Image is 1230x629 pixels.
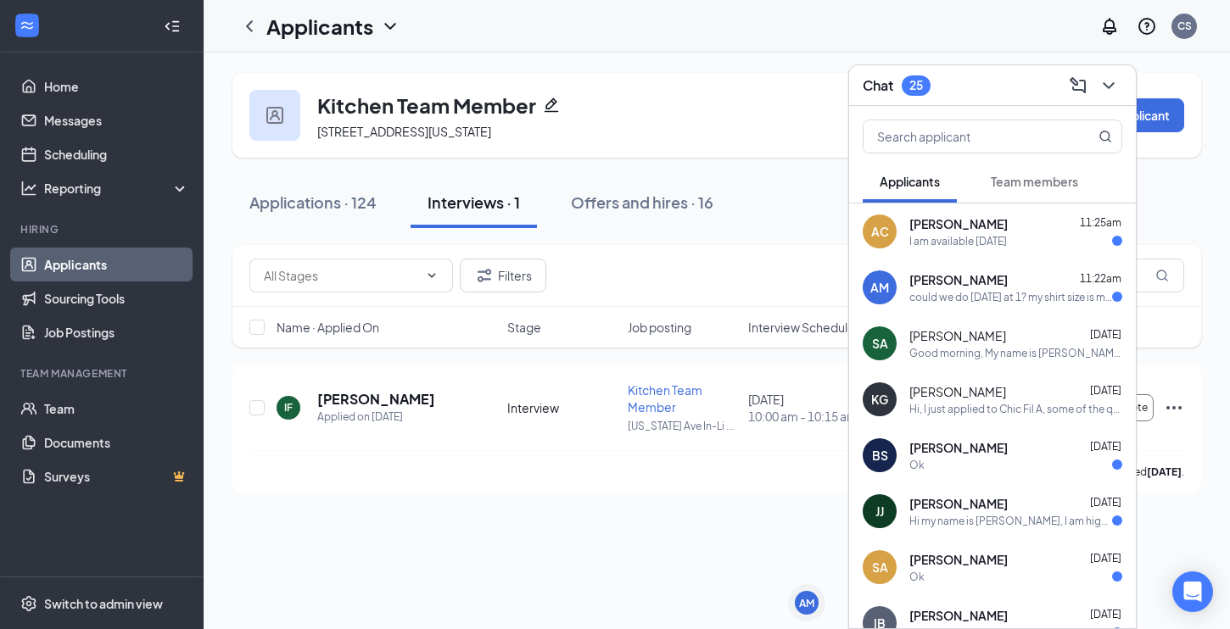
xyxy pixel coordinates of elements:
a: Applicants [44,248,189,281]
svg: ChevronDown [380,16,400,36]
span: [STREET_ADDRESS][US_STATE] [317,124,491,139]
span: [PERSON_NAME] [909,551,1008,568]
div: [DATE] [748,391,858,425]
h3: Chat [863,76,893,95]
svg: Notifications [1099,16,1120,36]
span: 11:22am [1080,272,1121,285]
div: Hi my name is [PERSON_NAME], I am high school student a senior and I'm Really looking forward to ... [909,514,1112,528]
div: Hiring [20,222,186,237]
span: [DATE] [1090,552,1121,565]
svg: Pencil [543,97,560,114]
div: I am available [DATE] [909,234,1007,248]
span: Interview Schedule [748,319,855,336]
a: Sourcing Tools [44,281,189,315]
span: [PERSON_NAME] [909,327,1006,344]
h1: Applicants [266,12,373,41]
svg: WorkstreamLogo [19,17,36,34]
div: Hi, I just applied to Chic Fil A, some of the questions didn't give me an option, I'm currently s... [909,402,1122,416]
div: 25 [909,78,923,92]
b: [DATE] [1147,465,1182,478]
img: user icon [266,107,283,124]
button: Filter Filters [460,259,546,292]
svg: ChevronLeft [239,16,260,36]
div: SA [872,335,888,352]
svg: ComposeMessage [1068,75,1088,96]
span: [PERSON_NAME] [909,383,1006,400]
div: Applications · 124 [249,192,377,213]
div: Ok [909,570,925,584]
div: Switch to admin view [44,595,163,612]
svg: MagnifyingGlass [1155,269,1169,282]
div: Interview [507,399,618,416]
span: Kitchen Team Member [628,382,702,415]
a: Messages [44,103,189,137]
svg: ChevronDown [425,269,439,282]
div: JJ [875,503,884,520]
span: [DATE] [1090,384,1121,397]
div: Team Management [20,366,186,381]
a: Scheduling [44,137,189,171]
div: AM [799,596,814,610]
div: Applied on [DATE] [317,409,435,426]
div: Good morning, My name is [PERSON_NAME] and I have submitted an application to work and would love... [909,346,1122,360]
div: Offers and hires · 16 [571,192,713,213]
svg: Ellipses [1164,398,1184,418]
svg: ChevronDown [1099,75,1119,96]
div: Interviews · 1 [428,192,520,213]
div: could we do [DATE] at 1? my shirt size is medium shoe size is 9.5 pants 32 w 30 L [909,290,1112,304]
div: IF [284,400,293,415]
div: AC [871,223,889,240]
button: ChevronDown [1095,72,1122,99]
a: Home [44,70,189,103]
a: Team [44,392,189,426]
div: SA [872,559,888,576]
h3: Kitchen Team Member [317,91,536,120]
span: [PERSON_NAME] [909,607,1008,624]
svg: Analysis [20,180,37,197]
svg: MagnifyingGlass [1099,130,1112,143]
a: Job Postings [44,315,189,349]
span: [DATE] [1090,608,1121,621]
span: [DATE] [1090,496,1121,509]
span: [PERSON_NAME] [909,215,1008,232]
button: ComposeMessage [1065,72,1092,99]
div: BS [872,447,888,464]
h5: [PERSON_NAME] [317,390,435,409]
span: [PERSON_NAME] [909,495,1008,512]
div: AM [870,279,889,296]
span: 10:00 am - 10:15 am [748,408,858,425]
div: Open Intercom Messenger [1172,571,1213,612]
a: Documents [44,426,189,459]
div: Reporting [44,180,190,197]
input: Search applicant [864,120,1065,153]
span: Stage [507,319,541,336]
svg: Collapse [164,18,181,35]
span: Name · Applied On [277,319,379,336]
div: Ok [909,458,925,472]
input: All Stages [264,266,418,285]
svg: Settings [20,595,37,612]
span: [DATE] [1090,328,1121,341]
div: KG [871,391,888,408]
a: SurveysCrown [44,459,189,493]
span: [DATE] [1090,440,1121,453]
span: Applicants [880,174,940,189]
svg: Filter [474,265,495,286]
span: 11:25am [1080,216,1121,229]
span: [PERSON_NAME] [909,439,1008,456]
svg: QuestionInfo [1137,16,1157,36]
span: Job posting [628,319,691,336]
span: [PERSON_NAME] [909,271,1008,288]
div: CS [1177,19,1192,33]
span: Team members [991,174,1078,189]
p: [US_STATE] Ave In-Li ... [628,419,738,433]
